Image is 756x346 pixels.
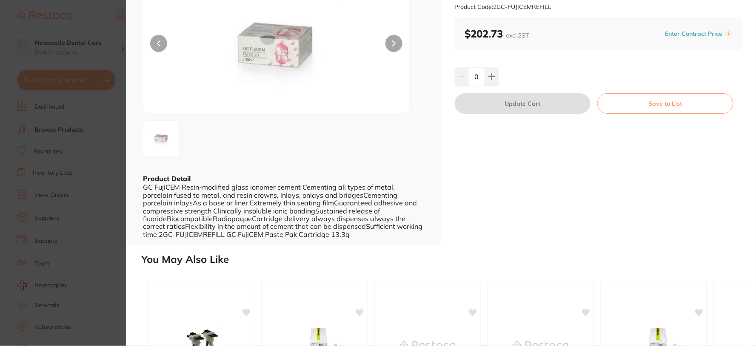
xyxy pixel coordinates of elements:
button: Update Cart [455,93,591,114]
button: Enter Contract Price [663,30,725,38]
b: Product Detail [143,174,191,183]
h2: You May Also Like [141,254,753,265]
b: $202.73 [465,27,529,40]
small: Product Code: 2GC-FUJICEMREFILL [455,3,552,11]
div: GC FujiCEM Resin-modified glass ionomer cement Cementing all types of metal, porcelain fused to m... [143,183,424,238]
button: Save to List [597,93,733,114]
label: i [725,30,732,37]
span: excl. GST [506,32,529,39]
img: MDB4MzAwLmpwZw [146,123,177,154]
